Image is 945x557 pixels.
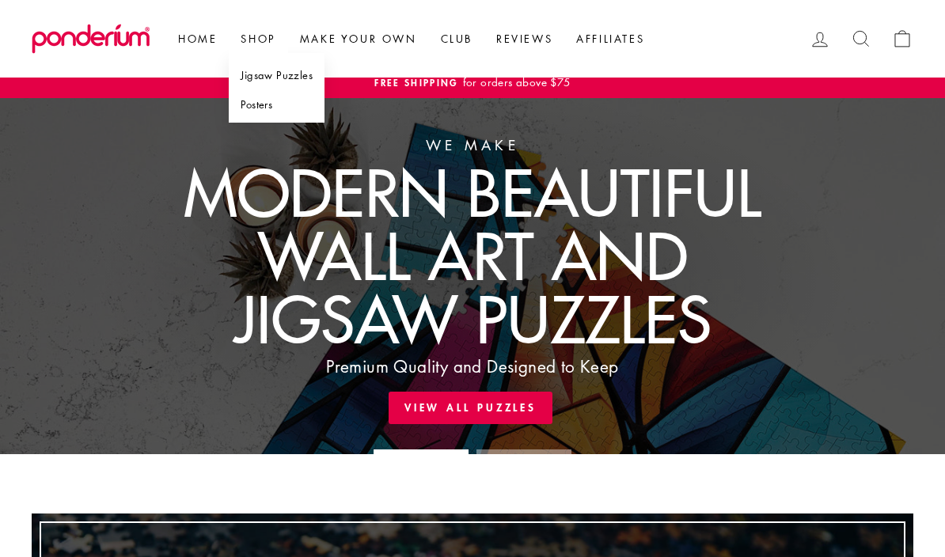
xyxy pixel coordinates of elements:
[229,25,287,53] a: Shop
[229,90,324,119] a: Posters
[166,25,229,53] a: Home
[484,25,564,53] a: Reviews
[184,160,761,350] div: Modern Beautiful Wall art and Jigsaw Puzzles
[229,61,324,90] a: Jigsaw Puzzles
[459,74,571,89] span: for orders above $75
[476,449,571,454] li: Page dot 2
[158,25,656,53] ul: Primary
[426,134,519,156] div: We make
[374,75,458,89] span: FREE Shipping
[429,25,484,53] a: Club
[32,24,150,54] img: Ponderium
[374,449,469,454] li: Page dot 1
[326,354,618,380] div: Premium Quality and Designed to Keep
[564,25,656,53] a: Affiliates
[389,392,552,423] a: View All Puzzles
[288,25,429,53] a: Make Your Own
